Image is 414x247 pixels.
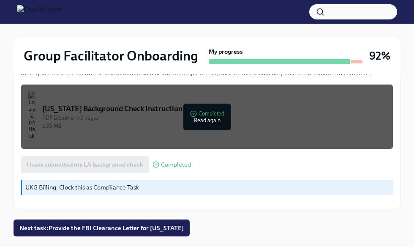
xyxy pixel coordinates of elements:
[25,183,390,192] p: UKG Billing: Clock this as Compliance Task
[42,122,386,130] div: 1.39 MB
[28,91,35,142] img: Louisiana Background Check Instructions
[24,47,198,64] h2: Group Facilitator Onboarding
[209,47,243,56] strong: My progress
[14,220,190,236] button: Next task:Provide the FBI Clearance Letter for [US_STATE]
[19,224,184,232] span: Next task : Provide the FBI Clearance Letter for [US_STATE]
[42,104,386,114] div: [US_STATE] Background Check Instructions
[161,162,191,168] span: Completed
[369,48,390,63] h3: 92%
[17,5,62,19] img: CharlieHealth
[42,114,386,122] div: PDF Document • 3 pages
[21,84,393,149] button: [US_STATE] Background Check InstructionsPDF Document•3 pages1.39 MBCompletedRead again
